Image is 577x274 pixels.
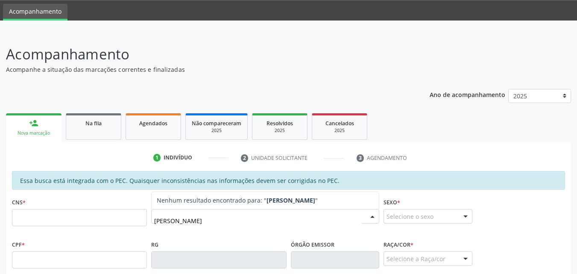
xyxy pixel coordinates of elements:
[384,196,400,209] label: Sexo
[387,212,433,221] span: Selecione o sexo
[258,127,301,134] div: 2025
[85,120,102,127] span: Na fila
[387,254,445,263] span: Selecione a Raça/cor
[164,154,192,162] div: Indivíduo
[192,127,241,134] div: 2025
[430,89,505,100] p: Ano de acompanhamento
[12,171,565,190] div: Essa busca está integrada com o PEC. Quaisquer inconsistências nas informações devem ser corrigid...
[192,120,241,127] span: Não compareceram
[6,44,401,65] p: Acompanhamento
[3,4,67,21] a: Acompanhamento
[153,154,161,162] div: 1
[6,65,401,74] p: Acompanhe a situação das marcações correntes e finalizadas
[12,130,56,136] div: Nova marcação
[154,212,362,229] input: Busque pelo nome (ou informe CNS ou CPF ao lado)
[139,120,167,127] span: Agendados
[29,118,38,128] div: person_add
[291,238,334,251] label: Órgão emissor
[318,127,361,134] div: 2025
[267,196,315,204] strong: [PERSON_NAME]
[12,196,26,209] label: CNS
[384,238,413,251] label: Raça/cor
[267,120,293,127] span: Resolvidos
[325,120,354,127] span: Cancelados
[157,196,318,204] span: Nenhum resultado encontrado para: " "
[151,238,158,251] label: RG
